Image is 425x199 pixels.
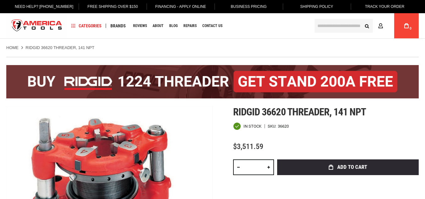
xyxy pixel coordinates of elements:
[25,45,94,50] strong: RIDGID 36620 THREADER, 141 NPT
[6,65,419,98] img: BOGO: Buy the RIDGID® 1224 Threader (26092), get the 92467 200A Stand FREE!
[153,24,164,28] span: About
[183,24,197,28] span: Repairs
[400,13,412,38] a: 0
[278,124,289,128] div: 36620
[337,179,425,199] iframe: LiveChat chat widget
[6,14,67,38] a: store logo
[69,22,104,30] a: Categories
[199,22,225,30] a: Contact Us
[181,22,199,30] a: Repairs
[6,14,67,38] img: America Tools
[233,142,263,151] span: $3,511.59
[133,24,147,28] span: Reviews
[6,45,19,51] a: Home
[71,24,102,28] span: Categories
[233,106,366,118] span: Ridgid 36620 threader, 141 npt
[108,22,129,30] a: Brands
[150,22,166,30] a: About
[300,4,333,9] span: Shipping Policy
[130,22,150,30] a: Reviews
[410,27,411,30] span: 0
[233,122,261,130] div: Availability
[110,24,126,28] span: Brands
[202,24,222,28] span: Contact Us
[337,164,367,170] span: Add to Cart
[243,124,261,128] span: In stock
[268,124,278,128] strong: SKU
[361,20,373,32] button: Search
[277,159,419,175] button: Add to Cart
[169,24,178,28] span: Blog
[166,22,181,30] a: Blog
